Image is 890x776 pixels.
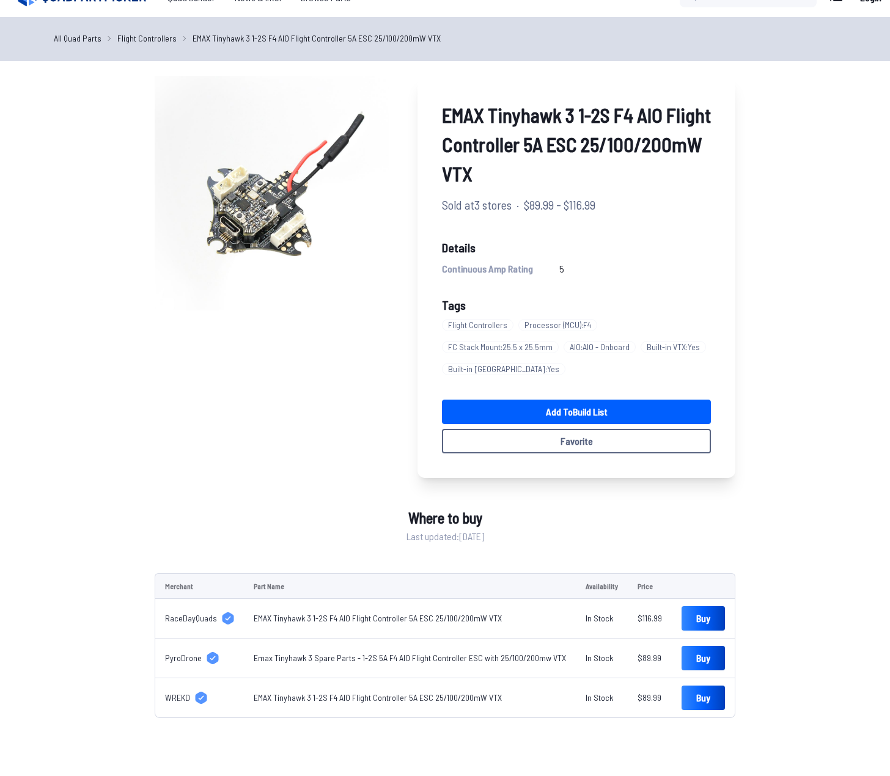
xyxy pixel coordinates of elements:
[641,336,711,358] a: Built-in VTX:Yes
[442,319,513,331] span: Flight Controllers
[442,429,711,453] button: Favorite
[628,573,672,599] td: Price
[442,314,518,336] a: Flight Controllers
[165,612,217,624] span: RaceDayQuads
[165,612,234,624] a: RaceDayQuads
[524,196,595,214] span: $89.99 - $116.99
[576,639,628,678] td: In Stock
[576,678,628,718] td: In Stock
[165,652,234,664] a: PyroDrone
[518,314,602,336] a: Processor (MCU):F4
[155,573,244,599] td: Merchant
[442,238,711,257] span: Details
[442,363,565,375] span: Built-in [GEOGRAPHIC_DATA] : Yes
[165,692,234,704] a: WREKD
[442,336,564,358] a: FC Stack Mount:25.5 x 25.5mm
[442,298,466,312] span: Tags
[254,653,566,663] a: Emax Tinyhawk 3 Spare Parts - 1-2S 5A F4 AIO Flight Controller ESC with 25/100/200mw VTX
[628,599,672,639] td: $116.99
[517,196,519,214] span: ·
[682,686,725,710] a: Buy
[628,678,672,718] td: $89.99
[559,262,564,276] span: 5
[442,196,512,214] span: Sold at 3 stores
[117,32,177,45] a: Flight Controllers
[442,341,559,353] span: FC Stack Mount : 25.5 x 25.5mm
[254,692,502,703] a: EMAX Tinyhawk 3 1-2S F4 AIO Flight Controller 5A ESC 25/100/200mW VTX
[193,32,441,45] a: EMAX Tinyhawk 3 1-2S F4 AIO Flight Controller 5A ESC 25/100/200mW VTX
[641,341,706,353] span: Built-in VTX : Yes
[442,262,533,276] span: Continuous Amp Rating
[442,100,711,188] span: EMAX Tinyhawk 3 1-2S F4 AIO Flight Controller 5A ESC 25/100/200mW VTX
[628,639,672,678] td: $89.99
[155,76,389,310] img: image
[518,319,597,331] span: Processor (MCU) : F4
[408,507,482,529] span: Where to buy
[442,358,570,380] a: Built-in [GEOGRAPHIC_DATA]:Yes
[54,32,101,45] a: All Quad Parts
[564,341,636,353] span: AIO : AIO - Onboard
[576,573,628,599] td: Availability
[442,400,711,424] a: Add toBuild List
[406,529,484,544] span: Last updated: [DATE]
[254,613,502,623] a: EMAX Tinyhawk 3 1-2S F4 AIO Flight Controller 5A ESC 25/100/200mW VTX
[244,573,576,599] td: Part Name
[165,692,190,704] span: WREKD
[682,646,725,670] a: Buy
[576,599,628,639] td: In Stock
[564,336,641,358] a: AIO:AIO - Onboard
[165,652,202,664] span: PyroDrone
[682,606,725,631] a: Buy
